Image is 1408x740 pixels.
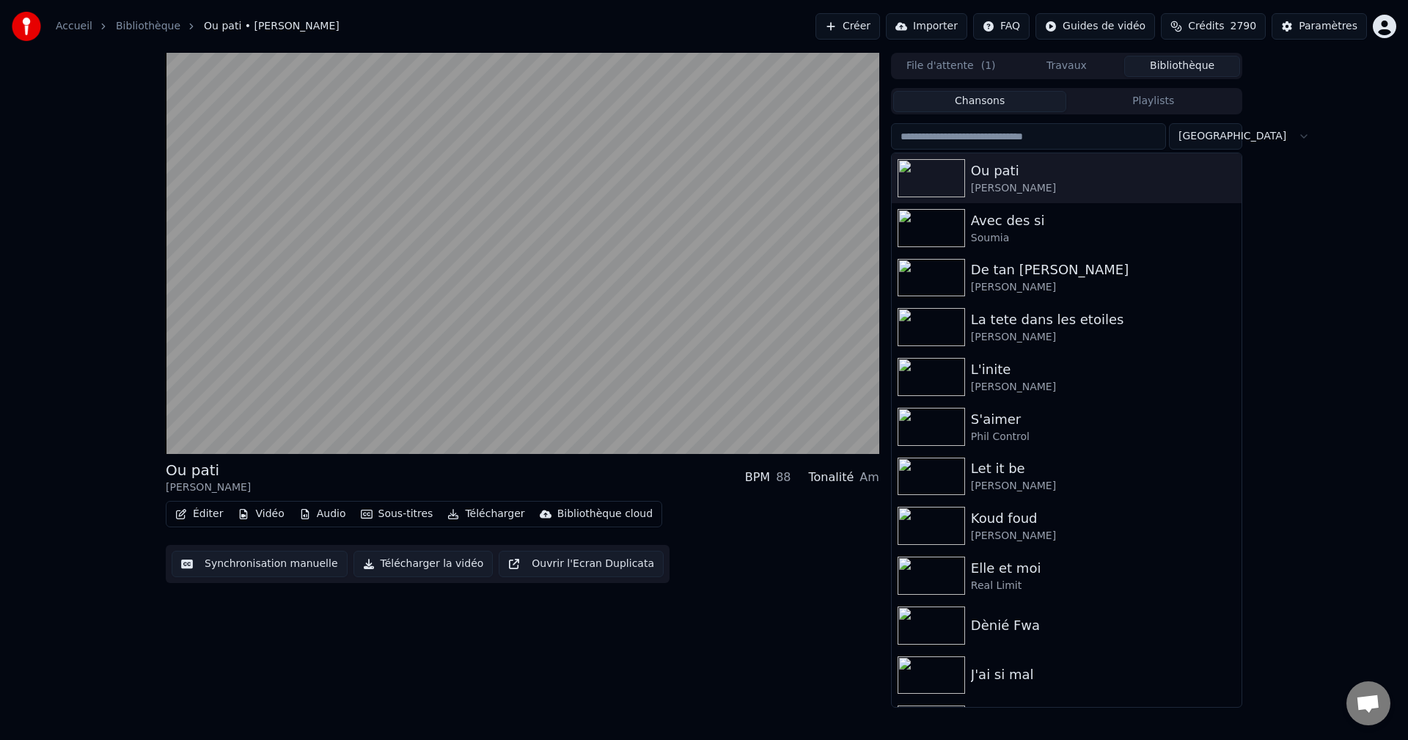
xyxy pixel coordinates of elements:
[971,409,1236,430] div: S'aimer
[971,479,1236,494] div: [PERSON_NAME]
[1124,56,1240,77] button: Bibliothèque
[971,210,1236,231] div: Avec des si
[441,504,530,524] button: Télécharger
[886,13,967,40] button: Importer
[971,309,1236,330] div: La tete dans les etoiles
[116,19,180,34] a: Bibliothèque
[971,260,1236,280] div: De tan [PERSON_NAME]
[971,430,1236,444] div: Phil Control
[1346,681,1390,725] div: Ouvrir le chat
[971,380,1236,395] div: [PERSON_NAME]
[971,529,1236,543] div: [PERSON_NAME]
[971,231,1236,246] div: Soumia
[776,469,791,486] div: 88
[809,469,854,486] div: Tonalité
[971,664,1236,685] div: J'ai si mal
[1299,19,1357,34] div: Paramètres
[971,330,1236,345] div: [PERSON_NAME]
[499,551,664,577] button: Ouvrir l'Ecran Duplicata
[971,161,1236,181] div: Ou pati
[557,507,653,521] div: Bibliothèque cloud
[1066,91,1240,112] button: Playlists
[232,504,290,524] button: Vidéo
[973,13,1030,40] button: FAQ
[1272,13,1367,40] button: Paramètres
[971,558,1236,579] div: Elle et moi
[1009,56,1125,77] button: Travaux
[971,359,1236,380] div: L'inite
[204,19,340,34] span: Ou pati • [PERSON_NAME]
[1231,19,1257,34] span: 2790
[971,615,1236,636] div: Dènié Fwa
[971,579,1236,593] div: Real Limit
[971,458,1236,479] div: Let it be
[1178,129,1286,144] span: [GEOGRAPHIC_DATA]
[166,460,251,480] div: Ou pati
[56,19,340,34] nav: breadcrumb
[1161,13,1266,40] button: Crédits2790
[971,508,1236,529] div: Koud foud
[981,59,996,73] span: ( 1 )
[815,13,880,40] button: Créer
[745,469,770,486] div: BPM
[56,19,92,34] a: Accueil
[971,181,1236,196] div: [PERSON_NAME]
[355,504,439,524] button: Sous-titres
[893,91,1067,112] button: Chansons
[166,480,251,495] div: [PERSON_NAME]
[353,551,494,577] button: Télécharger la vidéo
[971,280,1236,295] div: [PERSON_NAME]
[172,551,348,577] button: Synchronisation manuelle
[293,504,352,524] button: Audio
[1188,19,1224,34] span: Crédits
[859,469,879,486] div: Am
[893,56,1009,77] button: File d'attente
[1035,13,1155,40] button: Guides de vidéo
[12,12,41,41] img: youka
[169,504,229,524] button: Éditer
